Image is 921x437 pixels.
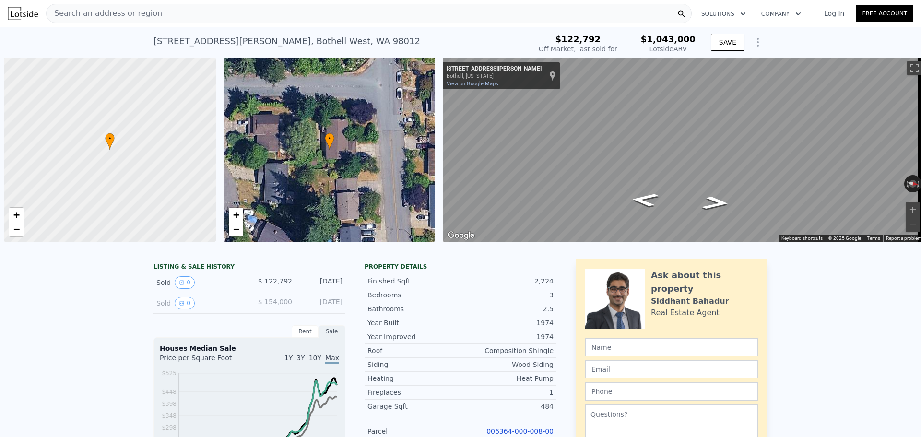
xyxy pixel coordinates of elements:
[641,34,696,44] span: $1,043,000
[13,209,20,221] span: +
[8,7,38,20] img: Lotside
[229,208,243,222] a: Zoom in
[153,263,345,272] div: LISTING & SALE HISTORY
[153,35,420,48] div: [STREET_ADDRESS][PERSON_NAME] , Bothell West , WA 98012
[156,276,242,289] div: Sold
[781,235,823,242] button: Keyboard shortcuts
[367,290,460,300] div: Bedrooms
[309,354,321,362] span: 10Y
[585,338,758,356] input: Name
[13,223,20,235] span: −
[460,346,554,355] div: Composition Shingle
[367,360,460,369] div: Siding
[555,34,601,44] span: $122,792
[233,209,239,221] span: +
[162,425,177,431] tspan: $298
[9,222,24,236] a: Zoom out
[539,44,617,54] div: Off Market, last sold for
[105,134,115,143] span: •
[694,5,754,23] button: Solutions
[460,360,554,369] div: Wood Siding
[460,276,554,286] div: 2,224
[325,134,334,143] span: •
[445,229,477,242] a: Open this area in Google Maps (opens a new window)
[284,354,293,362] span: 1Y
[460,388,554,397] div: 1
[325,354,339,364] span: Max
[160,343,339,353] div: Houses Median Sale
[367,374,460,383] div: Heating
[319,325,345,338] div: Sale
[367,332,460,342] div: Year Improved
[619,190,670,210] path: Go South, 13th Dr SE
[367,346,460,355] div: Roof
[367,388,460,397] div: Fireplaces
[9,208,24,222] a: Zoom in
[906,202,920,217] button: Zoom in
[367,426,460,436] div: Parcel
[229,222,243,236] a: Zoom out
[460,374,554,383] div: Heat Pump
[813,9,856,18] a: Log In
[651,269,758,295] div: Ask about this property
[460,318,554,328] div: 1974
[641,44,696,54] div: Lotside ARV
[445,229,477,242] img: Google
[300,276,342,289] div: [DATE]
[447,81,498,87] a: View on Google Maps
[856,5,913,22] a: Free Account
[292,325,319,338] div: Rent
[175,276,195,289] button: View historical data
[162,370,177,377] tspan: $525
[585,360,758,378] input: Email
[585,382,758,401] input: Phone
[300,297,342,309] div: [DATE]
[549,71,556,81] a: Show location on map
[460,402,554,411] div: 484
[828,236,861,241] span: © 2025 Google
[258,277,292,285] span: $ 122,792
[296,354,305,362] span: 3Y
[156,297,242,309] div: Sold
[367,304,460,314] div: Bathrooms
[748,33,767,52] button: Show Options
[365,263,556,271] div: Property details
[105,133,115,150] div: •
[160,353,249,368] div: Price per Square Foot
[233,223,239,235] span: −
[367,276,460,286] div: Finished Sqft
[867,236,880,241] a: Terms (opens in new tab)
[460,290,554,300] div: 3
[904,175,909,192] button: Rotate counterclockwise
[460,304,554,314] div: 2.5
[47,8,162,19] span: Search an address or region
[162,401,177,407] tspan: $398
[367,318,460,328] div: Year Built
[906,217,920,232] button: Zoom out
[651,307,720,319] div: Real Estate Agent
[367,402,460,411] div: Garage Sqft
[460,332,554,342] div: 1974
[690,193,741,213] path: Go North, 13th Dr SE
[447,73,542,79] div: Bothell, [US_STATE]
[175,297,195,309] button: View historical data
[447,65,542,73] div: [STREET_ADDRESS][PERSON_NAME]
[711,34,744,51] button: SAVE
[258,298,292,306] span: $ 154,000
[162,413,177,419] tspan: $348
[651,295,729,307] div: Siddhant Bahadur
[486,427,554,435] a: 006364-000-008-00
[754,5,809,23] button: Company
[325,133,334,150] div: •
[162,389,177,395] tspan: $448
